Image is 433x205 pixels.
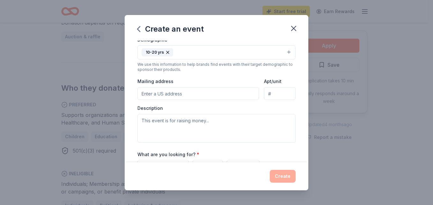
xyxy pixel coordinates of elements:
button: Snacks [227,160,260,171]
div: We use this information to help brands find events with their target demographic to sponsor their... [137,62,296,72]
label: Apt/unit [264,78,282,85]
label: Description [137,105,163,111]
input: # [264,87,296,100]
button: Auction & raffle [137,160,189,171]
input: Enter a US address [137,87,259,100]
div: Create an event [137,24,204,34]
button: 10-20 yrs [137,45,296,59]
button: Meals [193,160,223,171]
div: 10-20 yrs [142,48,173,57]
label: Mailing address [137,78,173,85]
label: What are you looking for? [137,151,199,158]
